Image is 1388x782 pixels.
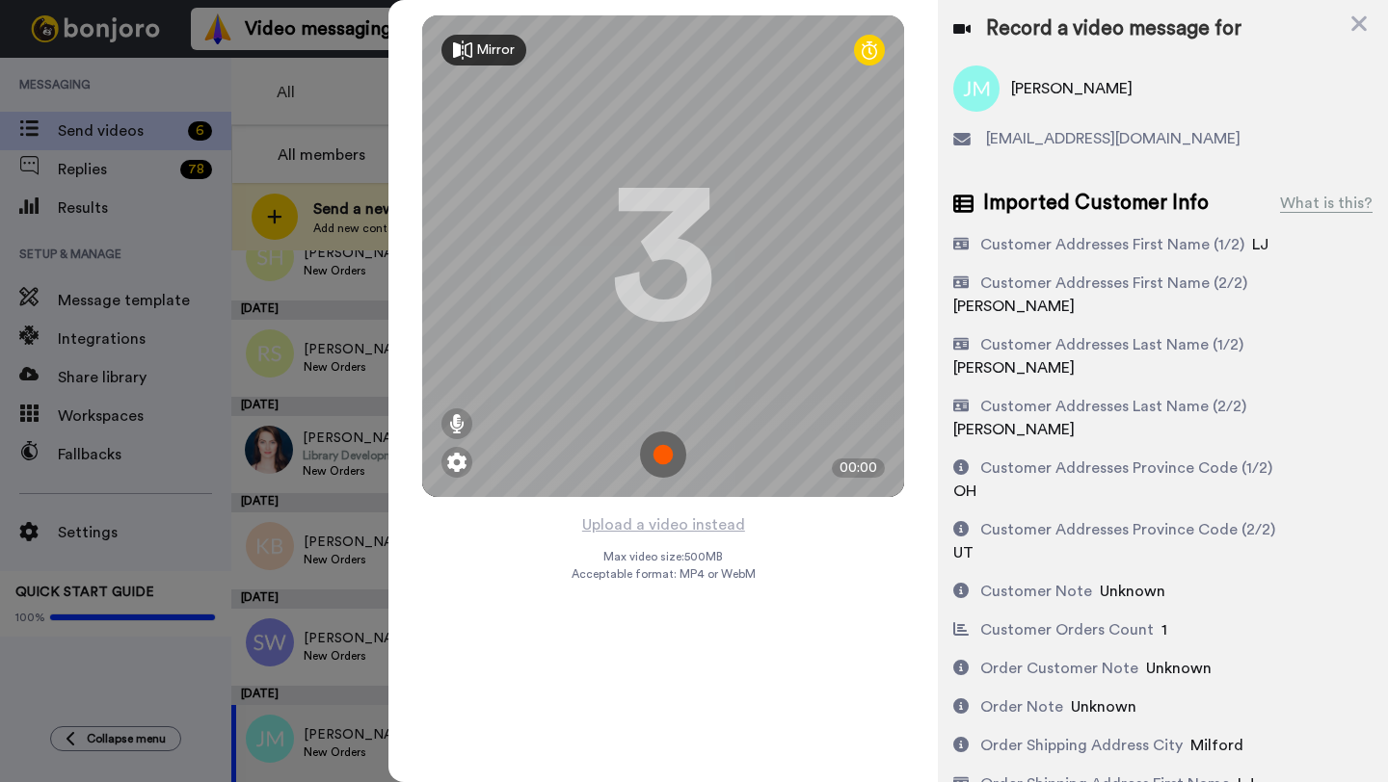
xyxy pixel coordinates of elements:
span: Unknown [1146,661,1212,676]
span: [PERSON_NAME] [953,299,1075,314]
span: OH [953,483,976,499]
span: [EMAIL_ADDRESS][DOMAIN_NAME] [986,127,1241,150]
div: 00:00 [832,458,885,478]
div: Customer Addresses Last Name (1/2) [980,333,1243,356]
span: [PERSON_NAME] [953,422,1075,437]
span: Max video size: 500 MB [603,549,723,564]
div: Customer Addresses Province Code (1/2) [980,456,1272,480]
div: Order Note [980,695,1063,718]
img: ic_record_start.svg [640,431,686,478]
span: Milford [1190,738,1243,753]
span: Unknown [1071,699,1136,715]
button: Upload a video instead [576,512,751,537]
span: Imported Customer Info [983,189,1209,218]
div: Customer Orders Count [980,618,1154,641]
div: Customer Addresses Province Code (2/2) [980,518,1275,541]
span: UT [953,545,974,560]
div: Order Customer Note [980,657,1138,680]
span: [PERSON_NAME] [953,360,1075,376]
img: ic_gear.svg [447,453,467,472]
div: Customer Addresses First Name (2/2) [980,272,1247,295]
div: Order Shipping Address City [980,734,1183,757]
div: Customer Note [980,580,1092,603]
span: Acceptable format: MP4 or WebM [572,566,756,582]
span: Unknown [1100,584,1165,599]
div: Customer Addresses Last Name (2/2) [980,395,1246,418]
div: What is this? [1280,192,1373,215]
span: 1 [1161,622,1167,638]
div: Customer Addresses First Name (1/2) [980,233,1244,256]
div: 3 [610,184,716,328]
span: LJ [1252,237,1268,252]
